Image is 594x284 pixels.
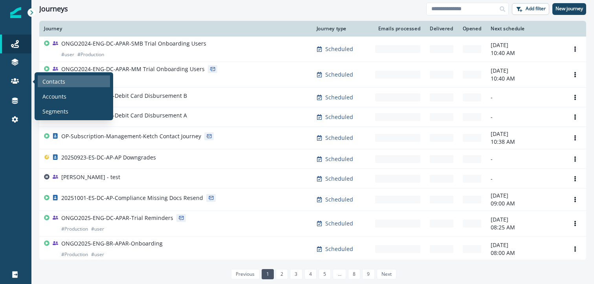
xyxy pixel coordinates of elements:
[491,113,559,121] p: -
[325,71,353,79] p: Scheduled
[39,88,586,107] a: 20250828-ES-DC-AP-Debit Card Disbursement BScheduled--Options
[569,43,581,55] button: Options
[325,196,353,203] p: Scheduled
[61,65,205,73] p: ONGO2024-ENG-DC-APAR-MM Trial Onboarding Users
[39,5,68,13] h1: Journeys
[569,173,581,185] button: Options
[42,77,65,86] p: Contacts
[61,132,201,140] p: OP-Subscription-Management-Ketch Contact Journey
[61,112,187,119] p: 20250828-ES-DC-AP-Debit Card Disbursement A
[491,241,559,249] p: [DATE]
[61,51,74,59] p: # user
[491,249,559,257] p: 08:00 AM
[552,3,586,15] button: New journey
[61,194,203,202] p: 20251001-ES-DC-AP-Compliance Missing Docs Resend
[91,225,104,233] p: # user
[491,138,559,146] p: 10:38 AM
[38,90,110,102] a: Accounts
[42,92,66,101] p: Accounts
[512,3,549,15] button: Add filter
[61,40,206,48] p: ONGO2024-ENG-DC-APAR-SMB Trial Onboarding Users
[491,155,559,163] p: -
[325,155,353,163] p: Scheduled
[61,154,156,161] p: 20250923-ES-DC-AP-AP Downgrades
[61,173,120,181] p: [PERSON_NAME] - test
[39,236,586,262] a: ONGO2025-ENG-BR-APAR-Onboarding#Production#userScheduled-[DATE]08:00 AMOptions
[44,26,307,32] div: Journey
[463,26,482,32] div: Opened
[325,45,353,53] p: Scheduled
[61,214,173,222] p: ONGO2025-ENG-DC-APAR-Trial Reminders
[430,26,453,32] div: Delivered
[569,243,581,255] button: Options
[91,251,104,258] p: # user
[491,192,559,200] p: [DATE]
[39,107,586,127] a: 20250828-ES-DC-AP-Debit Card Disbursement AScheduled--Options
[526,6,546,11] p: Add filter
[39,62,586,88] a: ONGO2024-ENG-DC-APAR-MM Trial Onboarding Users#user#ProductionScheduled-[DATE]10:40 AMOptions
[61,92,187,100] p: 20250828-ES-DC-AP-Debit Card Disbursement B
[39,149,586,169] a: 20250923-ES-DC-AP-AP DowngradesScheduled--Options
[317,26,366,32] div: Journey type
[262,269,274,279] a: Page 1 is your current page
[569,132,581,144] button: Options
[491,216,559,224] p: [DATE]
[229,269,396,279] ul: Pagination
[491,49,559,57] p: 10:40 AM
[39,127,586,149] a: OP-Subscription-Management-Ketch Contact JourneyScheduled-[DATE]10:38 AMOptions
[491,224,559,231] p: 08:25 AM
[569,194,581,205] button: Options
[555,6,583,11] p: New journey
[491,67,559,75] p: [DATE]
[276,269,288,279] a: Page 2
[304,269,317,279] a: Page 4
[569,111,581,123] button: Options
[61,251,88,258] p: # Production
[325,134,353,142] p: Scheduled
[325,93,353,101] p: Scheduled
[362,269,374,279] a: Page 9
[348,269,360,279] a: Page 8
[491,200,559,207] p: 09:00 AM
[61,240,163,247] p: ONGO2025-ENG-BR-APAR-Onboarding
[491,130,559,138] p: [DATE]
[39,37,586,62] a: ONGO2024-ENG-DC-APAR-SMB Trial Onboarding Users#user#ProductionScheduled-[DATE]10:40 AMOptions
[10,7,21,18] img: Inflection
[569,153,581,165] button: Options
[39,169,586,189] a: [PERSON_NAME] - testScheduled--Options
[39,211,586,236] a: ONGO2025-ENG-DC-APAR-Trial Reminders#Production#userScheduled-[DATE]08:25 AMOptions
[491,93,559,101] p: -
[491,26,559,32] div: Next schedule
[491,175,559,183] p: -
[491,75,559,82] p: 10:40 AM
[375,26,420,32] div: Emails processed
[319,269,331,279] a: Page 5
[290,269,302,279] a: Page 3
[77,51,104,59] p: # Production
[39,189,586,211] a: 20251001-ES-DC-AP-Compliance Missing Docs ResendScheduled-[DATE]09:00 AMOptions
[61,225,88,233] p: # Production
[325,113,353,121] p: Scheduled
[42,107,68,115] p: Segments
[491,41,559,49] p: [DATE]
[569,69,581,81] button: Options
[325,220,353,227] p: Scheduled
[569,218,581,229] button: Options
[325,175,353,183] p: Scheduled
[38,105,110,117] a: Segments
[325,245,353,253] p: Scheduled
[377,269,396,279] a: Next page
[569,92,581,103] button: Options
[333,269,346,279] a: Jump forward
[38,75,110,87] a: Contacts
